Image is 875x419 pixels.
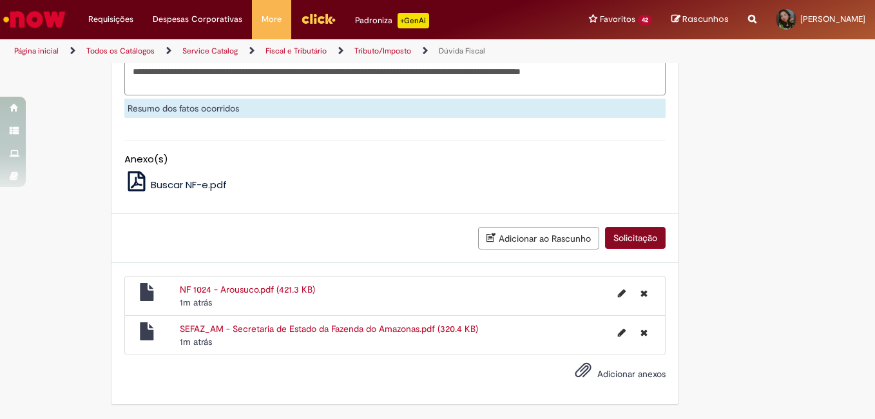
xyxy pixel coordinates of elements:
[153,13,242,26] span: Despesas Corporativas
[398,13,429,28] p: +GenAi
[671,14,729,26] a: Rascunhos
[124,178,227,191] a: Buscar NF-e.pdf
[265,46,327,56] a: Fiscal e Tributário
[124,154,666,165] h5: Anexo(s)
[86,46,155,56] a: Todos os Catálogos
[439,46,485,56] a: Dúvida Fiscal
[124,99,666,118] div: Resumo dos fatos ocorridos
[182,46,238,56] a: Service Catalog
[597,368,666,380] span: Adicionar anexos
[572,358,595,388] button: Adicionar anexos
[124,61,666,95] textarea: Descrição
[301,9,336,28] img: click_logo_yellow_360x200.png
[180,336,212,347] span: 1m atrás
[605,227,666,249] button: Solicitação
[682,13,729,25] span: Rascunhos
[10,39,573,63] ul: Trilhas de página
[180,323,478,335] a: SEFAZ_AM - Secretaria de Estado da Fazenda do Amazonas.pdf (320.4 KB)
[600,13,635,26] span: Favoritos
[800,14,865,24] span: [PERSON_NAME]
[180,297,212,308] time: 29/09/2025 15:41:29
[151,178,227,191] span: Buscar NF-e.pdf
[14,46,59,56] a: Página inicial
[355,13,429,28] div: Padroniza
[633,322,655,343] button: Excluir SEFAZ_AM - Secretaria de Estado da Fazenda do Amazonas.pdf
[610,322,633,343] button: Editar nome de arquivo SEFAZ_AM - Secretaria de Estado da Fazenda do Amazonas.pdf
[354,46,411,56] a: Tributo/Imposto
[638,15,652,26] span: 42
[610,283,633,304] button: Editar nome de arquivo NF 1024 - Arousuco.pdf
[180,284,315,295] a: NF 1024 - Arousuco.pdf (421.3 KB)
[180,297,212,308] span: 1m atrás
[88,13,133,26] span: Requisições
[478,227,599,249] button: Adicionar ao Rascunho
[262,13,282,26] span: More
[633,283,655,304] button: Excluir NF 1024 - Arousuco.pdf
[1,6,68,32] img: ServiceNow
